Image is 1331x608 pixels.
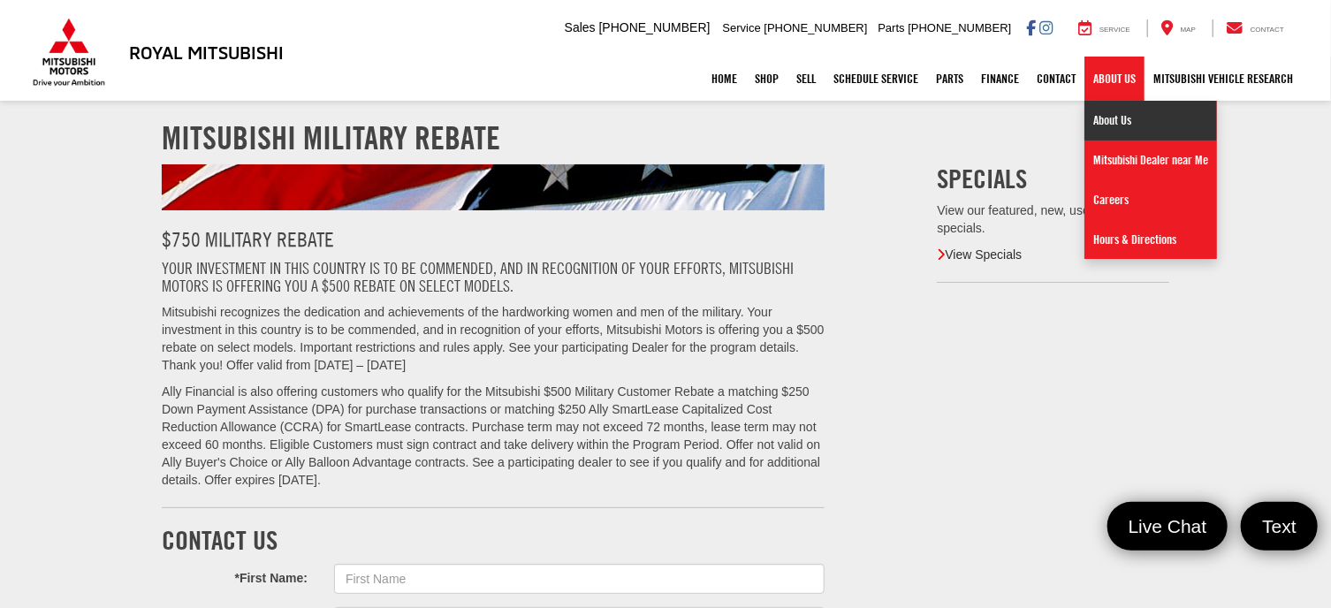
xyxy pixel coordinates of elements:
p: View our featured, new, used and service specials. [937,202,1169,238]
a: About Us [1084,101,1217,141]
span: [PHONE_NUMBER] [764,21,868,34]
p: Ally Financial is also offering customers who qualify for the Mitsubishi $500 Military Customer R... [162,384,825,490]
span: Map [1181,26,1196,34]
a: Schedule Service: Opens in a new tab [825,57,927,101]
span: [PHONE_NUMBER] [599,20,711,34]
a: About Us [1084,57,1145,101]
h3: $750 Military Rebate [162,228,825,251]
a: Parts: Opens in a new tab [927,57,972,101]
span: Live Chat [1120,514,1216,538]
span: Sales [565,20,596,34]
a: Text [1241,502,1318,551]
a: Contact [1213,19,1297,37]
a: Careers [1084,180,1217,220]
img: Mitsubishi [29,18,109,87]
span: Contact [1251,26,1284,34]
a: Instagram: Click to visit our Instagram page [1039,20,1053,34]
a: Service [1065,19,1144,37]
span: Text [1253,514,1305,538]
span: Service [723,21,761,34]
a: Mitsubishi Vehicle Research [1145,57,1302,101]
a: Sell [787,57,825,101]
input: First Name [334,564,825,594]
a: View Specials [937,247,1022,262]
a: Map [1147,19,1209,37]
label: *First Name: [148,564,321,588]
span: Service [1099,26,1130,34]
a: Live Chat [1107,502,1228,551]
a: Contact [1028,57,1084,101]
img: $500 Mitsubishi Military Rebate [162,164,825,210]
h1: Mitsubishi Military Rebate [162,120,1169,156]
h4: Your investment in this country is to be commended, and in recognition of your efforts, Mitsubish... [162,260,825,295]
span: Parts [878,21,904,34]
h3: Specials [937,164,1169,194]
a: Mitsubishi Dealer near Me [1084,141,1217,180]
a: Shop [746,57,787,101]
a: Facebook: Click to visit our Facebook page [1026,20,1036,34]
a: Hours & Directions [1084,220,1217,259]
span: [PHONE_NUMBER] [908,21,1011,34]
h2: Contact Us [162,526,825,555]
a: Finance [972,57,1028,101]
a: Home [703,57,746,101]
h3: Royal Mitsubishi [129,42,284,62]
p: Mitsubishi recognizes the dedication and achievements of the hardworking women and men of the mil... [162,304,825,375]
